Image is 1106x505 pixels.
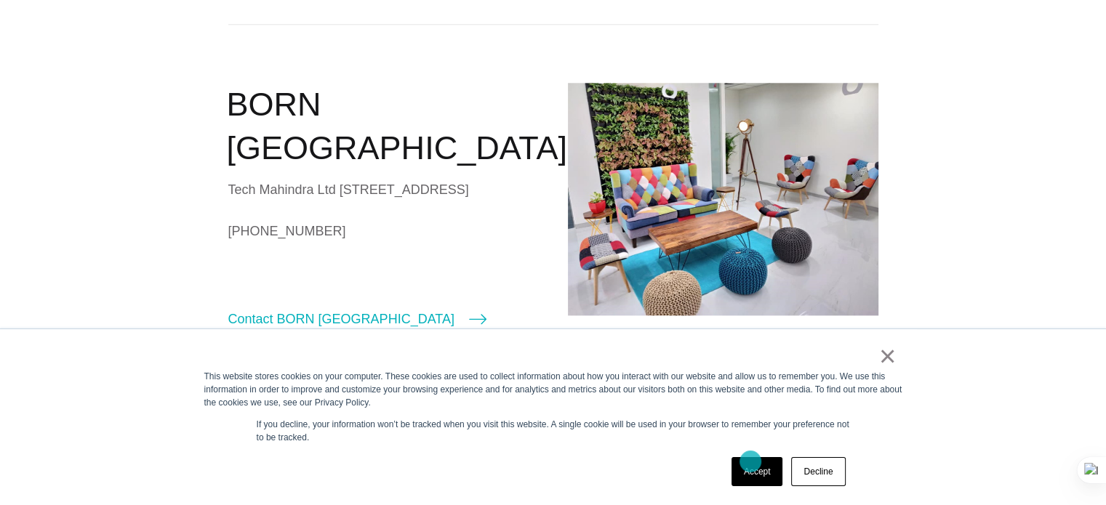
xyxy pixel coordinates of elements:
[732,457,783,486] a: Accept
[204,370,902,409] div: This website stores cookies on your computer. These cookies are used to collect information about...
[228,220,539,242] a: [PHONE_NUMBER]
[257,418,850,444] p: If you decline, your information won’t be tracked when you visit this website. A single cookie wi...
[228,309,486,329] a: Contact BORN [GEOGRAPHIC_DATA]
[228,179,539,201] div: Tech Mahindra Ltd [STREET_ADDRESS]
[791,457,845,486] a: Decline
[879,350,897,363] a: ×
[227,83,539,171] h2: BORN [GEOGRAPHIC_DATA]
